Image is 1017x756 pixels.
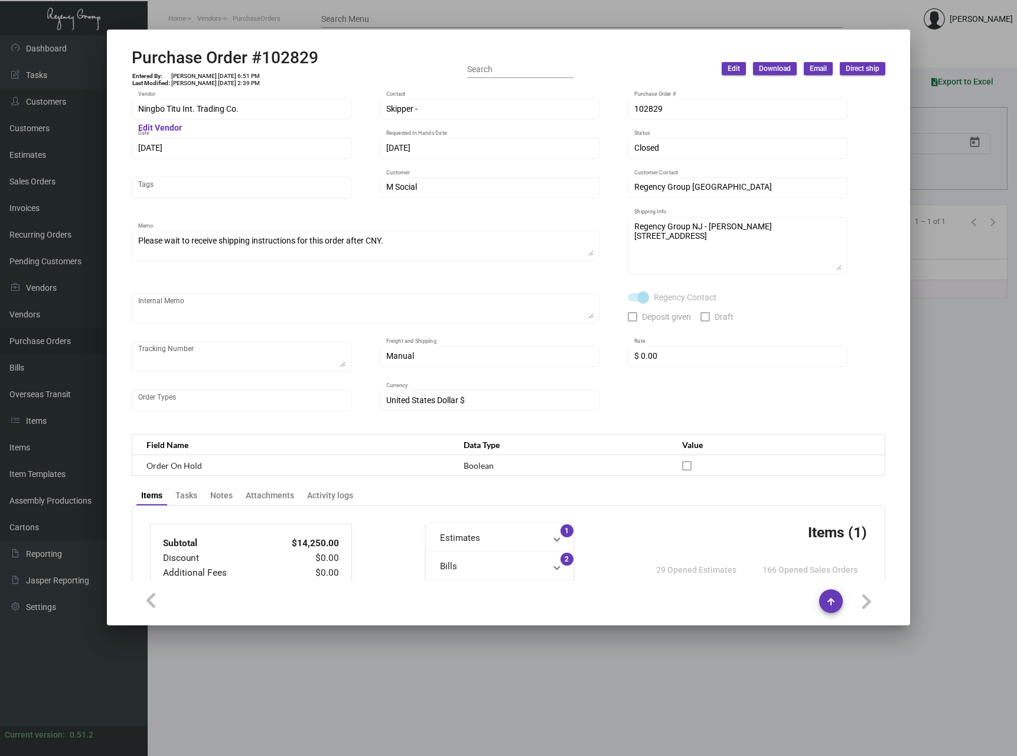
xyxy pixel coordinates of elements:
[670,434,885,455] th: Value
[804,62,833,75] button: Email
[70,729,93,741] div: 0.51.2
[141,489,162,502] div: Items
[759,64,791,74] span: Download
[654,290,716,304] span: Regency Contact
[426,552,573,580] mat-expansion-panel-header: Bills
[132,48,318,68] h2: Purchase Order #102829
[840,62,885,75] button: Direct ship
[162,581,264,596] td: Shipping
[264,581,340,596] td: $0.00
[753,62,797,75] button: Download
[171,80,260,87] td: [PERSON_NAME] [DATE] 2:39 PM
[5,729,65,741] div: Current version:
[146,460,202,471] span: Order On Hold
[728,64,740,74] span: Edit
[210,489,233,502] div: Notes
[246,489,294,502] div: Attachments
[138,124,182,133] mat-hint: Edit Vendor
[715,310,734,324] span: Draft
[171,73,260,80] td: [PERSON_NAME] [DATE] 6:51 PM
[846,64,879,74] span: Direct ship
[642,310,691,324] span: Deposit given
[132,434,452,455] th: Field Name
[810,64,827,74] span: Email
[464,460,494,471] span: Boolean
[132,80,171,87] td: Last Modified:
[452,434,670,455] th: Data Type
[264,551,340,566] td: $0.00
[132,73,171,80] td: Entered By:
[307,489,353,502] div: Activity logs
[426,524,573,552] mat-expansion-panel-header: Estimates
[264,536,340,551] td: $14,250.00
[162,566,264,580] td: Additional Fees
[656,565,736,575] span: 29 Opened Estimates
[647,559,746,580] button: 29 Opened Estimates
[386,351,414,361] span: Manual
[440,531,545,545] mat-panel-title: Estimates
[753,559,867,580] button: 166 Opened Sales Orders
[762,565,858,575] span: 166 Opened Sales Orders
[175,489,197,502] div: Tasks
[722,62,746,75] button: Edit
[440,560,545,573] mat-panel-title: Bills
[162,551,264,566] td: Discount
[808,524,867,541] h3: Items (1)
[634,143,659,153] span: Closed
[264,566,340,580] td: $0.00
[162,536,264,551] td: Subtotal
